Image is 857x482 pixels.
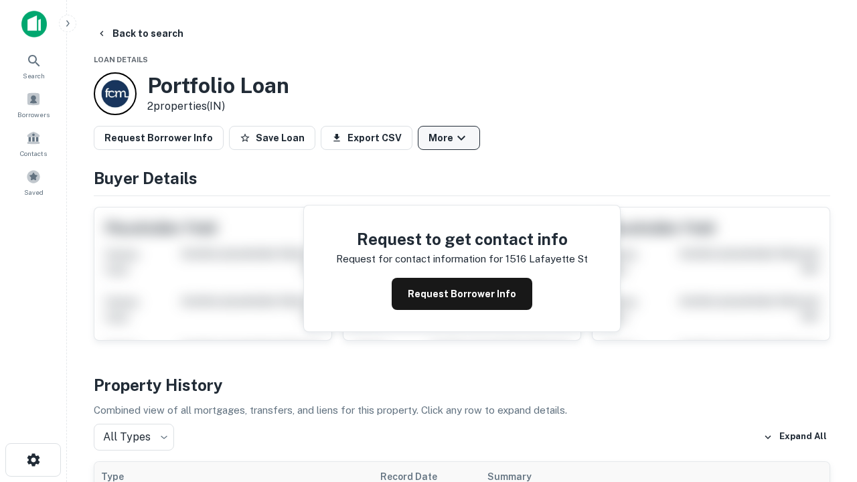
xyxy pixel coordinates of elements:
h4: Property History [94,373,830,397]
p: Combined view of all mortgages, transfers, and liens for this property. Click any row to expand d... [94,402,830,418]
a: Search [4,48,63,84]
button: Request Borrower Info [392,278,532,310]
a: Saved [4,164,63,200]
h4: Request to get contact info [336,227,588,251]
span: Saved [24,187,44,197]
span: Search [23,70,45,81]
span: Borrowers [17,109,50,120]
img: capitalize-icon.png [21,11,47,37]
a: Contacts [4,125,63,161]
p: 1516 lafayette st [505,251,588,267]
div: All Types [94,424,174,451]
button: More [418,126,480,150]
a: Borrowers [4,86,63,123]
p: 2 properties (IN) [147,98,289,114]
button: Back to search [91,21,189,46]
button: Expand All [760,427,830,447]
span: Contacts [20,148,47,159]
h4: Buyer Details [94,166,830,190]
iframe: Chat Widget [790,332,857,396]
p: Request for contact information for [336,251,503,267]
span: Loan Details [94,56,148,64]
button: Save Loan [229,126,315,150]
button: Export CSV [321,126,412,150]
button: Request Borrower Info [94,126,224,150]
h3: Portfolio Loan [147,73,289,98]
